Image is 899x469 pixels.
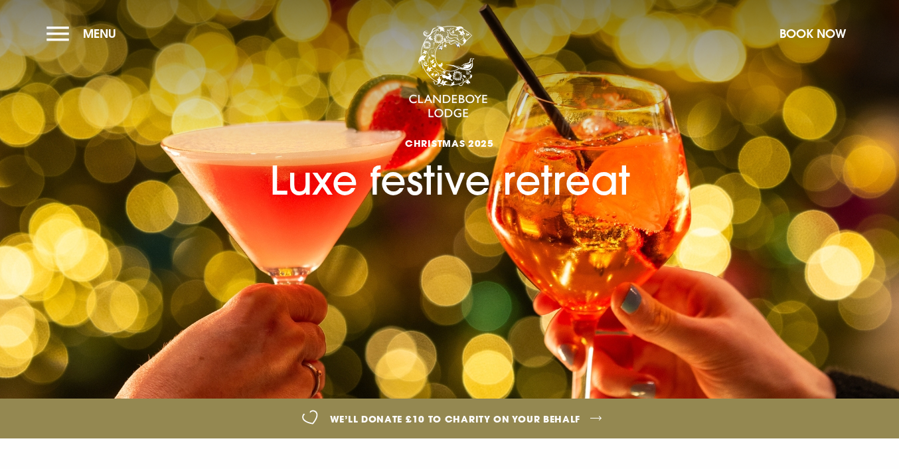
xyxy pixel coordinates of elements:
[408,26,488,119] img: Clandeboye Lodge
[270,137,630,149] span: CHRISTMAS 2025
[46,19,123,48] button: Menu
[270,78,630,204] h1: Luxe festive retreat
[773,19,853,48] button: Book Now
[83,26,116,41] span: Menu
